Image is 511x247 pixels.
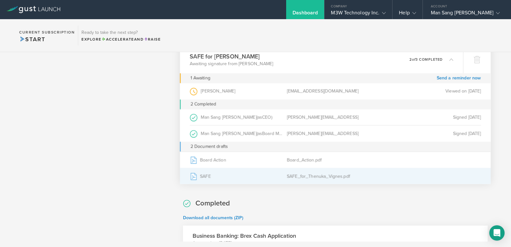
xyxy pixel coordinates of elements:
h3: SAFE for [PERSON_NAME] [190,52,273,60]
div: [EMAIL_ADDRESS][DOMAIN_NAME] [287,83,384,99]
span: (as [256,130,262,136]
p: 2 3 completed [409,58,443,61]
div: M3W Technology Inc. [331,10,386,19]
h3: Business Banking: Brex Cash Application [193,232,296,240]
div: 2 Completed [180,99,491,109]
p: Accepted on [DATE] [193,240,296,246]
span: (as [256,114,262,120]
div: Man Sang [PERSON_NAME] [190,125,287,142]
div: [PERSON_NAME] [190,83,287,99]
span: Raise [144,37,161,42]
div: Explore [81,36,161,42]
div: Signed [DATE] [384,109,481,125]
h2: Current Subscription [19,30,75,34]
span: and [102,37,144,42]
h3: Ready to take the next step? [81,30,161,35]
div: Help [399,10,416,19]
div: [PERSON_NAME][EMAIL_ADDRESS] [287,109,384,125]
span: ) [271,114,272,120]
div: [PERSON_NAME][EMAIL_ADDRESS] [287,125,384,142]
p: Awaiting signature from [PERSON_NAME] [190,60,273,67]
h2: Completed [195,199,230,208]
div: Man Sang [PERSON_NAME] [431,10,500,19]
div: Board Action [190,152,287,168]
span: Accelerate [102,37,134,42]
div: Man Sang [PERSON_NAME] [190,109,287,125]
span: Start [19,36,45,43]
div: Viewed on [DATE] [384,83,481,99]
div: SAFE_for_Thenuka_Vignes.pdf [287,168,384,184]
span: CEO [262,114,271,120]
span: Board Member [262,130,292,136]
div: Ready to take the next step?ExploreAccelerateandRaise [78,26,164,45]
em: of [412,57,416,61]
div: Board_Action.pdf [287,152,384,168]
a: Send a reminder now [437,73,481,83]
a: Download all documents (ZIP) [183,215,243,220]
div: Dashboard [293,10,318,19]
div: Open Intercom Messenger [489,225,505,241]
div: 1 Awaiting [190,73,210,83]
div: 2 Document drafts [180,142,491,151]
div: SAFE [190,168,287,184]
div: Signed [DATE] [384,125,481,142]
